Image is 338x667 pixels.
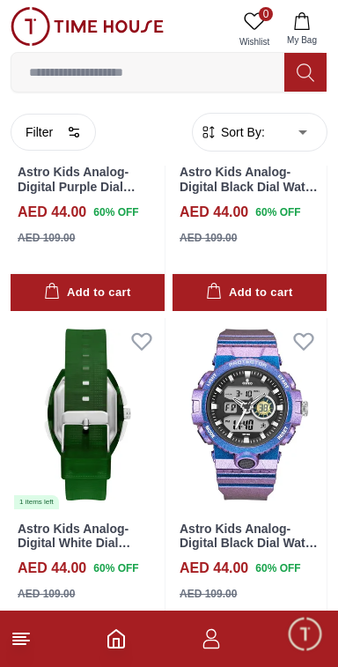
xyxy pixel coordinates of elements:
[11,318,165,510] a: Astro Kids Analog-Digital White Dial Watch - A24803-PPGG1 items left
[180,558,248,579] h4: AED 44.00
[173,318,327,510] img: Astro Kids Analog-Digital Black Dial Watch - A24802-PPNN
[173,274,327,312] button: Add to cart
[93,204,138,220] span: 60 % OFF
[276,7,327,52] button: My Bag
[18,558,86,579] h4: AED 44.00
[280,33,324,47] span: My Bag
[11,274,165,312] button: Add to cart
[180,522,320,566] a: Astro Kids Analog-Digital Black Dial Watch - A24802-PPNN
[44,283,130,303] div: Add to cart
[180,230,237,246] div: AED 109.00
[93,560,138,576] span: 60 % OFF
[180,586,237,602] div: AED 109.00
[14,495,59,509] div: 1 items left
[106,628,127,649] a: Home
[206,283,292,303] div: Add to cart
[18,230,75,246] div: AED 109.00
[180,202,248,223] h4: AED 44.00
[18,202,86,223] h4: AED 44.00
[18,165,144,209] a: Astro Kids Analog-Digital Purple Dial Watch - A24805-PPPP
[255,560,300,576] span: 60 % OFF
[286,615,325,654] div: Chat Widget
[11,7,164,46] img: ...
[259,7,273,21] span: 0
[200,123,265,141] button: Sort By:
[180,165,320,209] a: Astro Kids Analog-Digital Black Dial Watch - A24804-PPNB
[232,7,276,52] a: 0Wishlist
[18,522,148,566] a: Astro Kids Analog-Digital White Dial Watch - A24803-PPGG
[11,318,165,510] img: Astro Kids Analog-Digital White Dial Watch - A24803-PPGG
[232,35,276,48] span: Wishlist
[255,204,300,220] span: 60 % OFF
[11,114,96,151] button: Filter
[18,586,75,602] div: AED 109.00
[217,123,265,141] span: Sort By:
